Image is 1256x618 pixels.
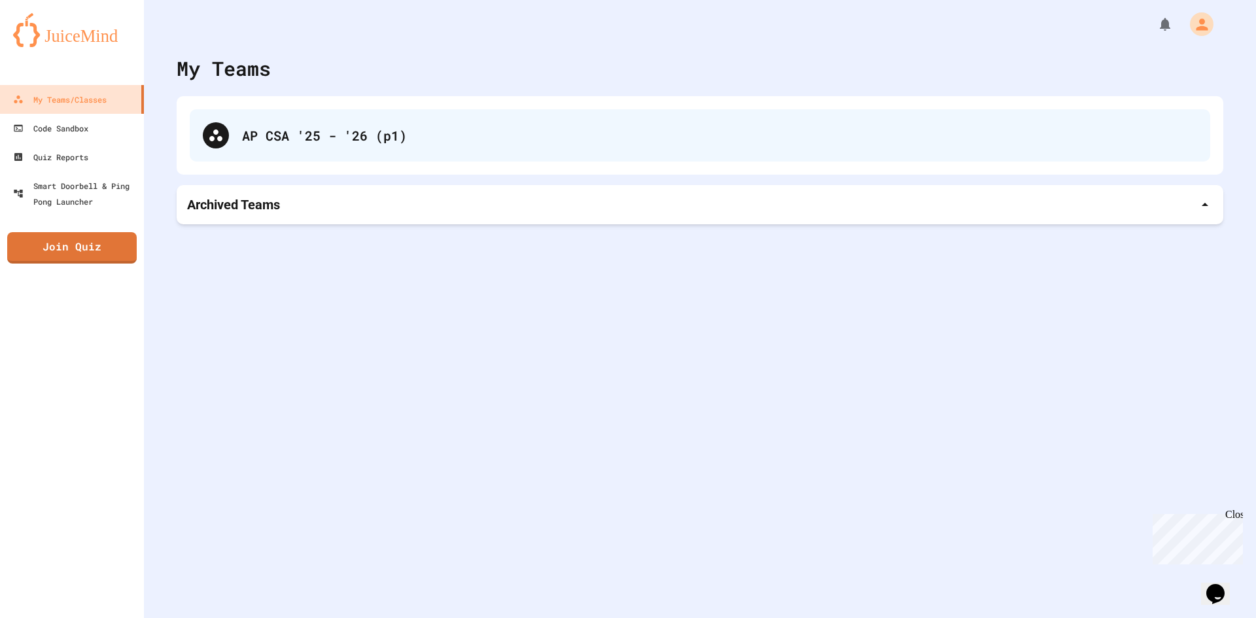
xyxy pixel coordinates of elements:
a: Join Quiz [7,232,137,264]
div: Code Sandbox [13,120,88,136]
div: My Teams [177,54,271,83]
div: AP CSA '25 - '26 (p1) [190,109,1210,162]
div: My Account [1176,9,1217,39]
div: My Notifications [1133,13,1176,35]
div: Smart Doorbell & Ping Pong Launcher [13,178,139,209]
div: Chat with us now!Close [5,5,90,83]
div: My Teams/Classes [13,92,107,107]
iframe: chat widget [1201,566,1243,605]
div: AP CSA '25 - '26 (p1) [242,126,1197,145]
p: Archived Teams [187,196,280,214]
div: Quiz Reports [13,149,88,165]
img: logo-orange.svg [13,13,131,47]
iframe: chat widget [1147,509,1243,564]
